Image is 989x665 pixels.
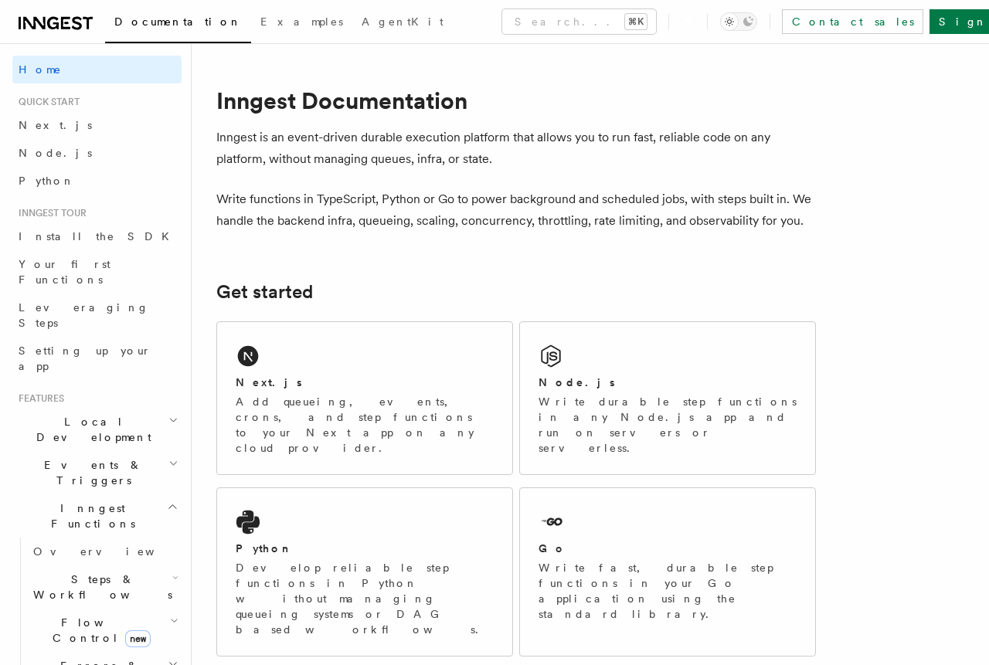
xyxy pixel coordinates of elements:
p: Write functions in TypeScript, Python or Go to power background and scheduled jobs, with steps bu... [216,188,816,232]
span: Documentation [114,15,242,28]
span: Install the SDK [19,230,178,243]
span: Steps & Workflows [27,572,172,602]
a: AgentKit [352,5,453,42]
a: Next.js [12,111,182,139]
span: new [125,630,151,647]
span: Examples [260,15,343,28]
a: Contact sales [782,9,923,34]
a: Setting up your app [12,337,182,380]
button: Local Development [12,408,182,451]
span: Node.js [19,147,92,159]
a: Overview [27,538,182,565]
a: Get started [216,281,313,303]
a: Your first Functions [12,250,182,293]
a: Next.jsAdd queueing, events, crons, and step functions to your Next app on any cloud provider. [216,321,513,475]
h2: Python [236,541,293,556]
a: GoWrite fast, durable step functions in your Go application using the standard library. [519,487,816,657]
span: Your first Functions [19,258,110,286]
h2: Node.js [539,375,615,390]
span: Setting up your app [19,344,151,372]
span: Inngest tour [12,207,87,219]
p: Write durable step functions in any Node.js app and run on servers or serverless. [539,394,797,456]
span: Python [19,175,75,187]
a: Home [12,56,182,83]
button: Flow Controlnew [27,609,182,652]
a: Leveraging Steps [12,293,182,337]
span: Flow Control [27,615,170,646]
a: Node.js [12,139,182,167]
span: Features [12,392,64,405]
p: Add queueing, events, crons, and step functions to your Next app on any cloud provider. [236,394,494,456]
h2: Next.js [236,375,302,390]
h1: Inngest Documentation [216,87,816,114]
span: Local Development [12,414,168,445]
p: Write fast, durable step functions in your Go application using the standard library. [539,560,797,622]
span: Overview [33,545,192,558]
span: Quick start [12,96,80,108]
p: Inngest is an event-driven durable execution platform that allows you to run fast, reliable code ... [216,127,816,170]
button: Search...⌘K [502,9,656,34]
span: Inngest Functions [12,500,167,531]
span: Events & Triggers [12,457,168,488]
span: AgentKit [362,15,444,28]
button: Steps & Workflows [27,565,182,609]
span: Leveraging Steps [19,301,149,329]
a: Install the SDK [12,222,182,250]
a: Node.jsWrite durable step functions in any Node.js app and run on servers or serverless. [519,321,816,475]
span: Home [19,62,62,77]
kbd: ⌘K [625,14,647,29]
a: Examples [251,5,352,42]
a: Documentation [105,5,251,43]
button: Inngest Functions [12,494,182,538]
p: Develop reliable step functions in Python without managing queueing systems or DAG based workflows. [236,560,494,637]
a: PythonDevelop reliable step functions in Python without managing queueing systems or DAG based wo... [216,487,513,657]
button: Events & Triggers [12,451,182,494]
span: Next.js [19,119,92,131]
h2: Go [539,541,566,556]
a: Python [12,167,182,195]
button: Toggle dark mode [720,12,757,31]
